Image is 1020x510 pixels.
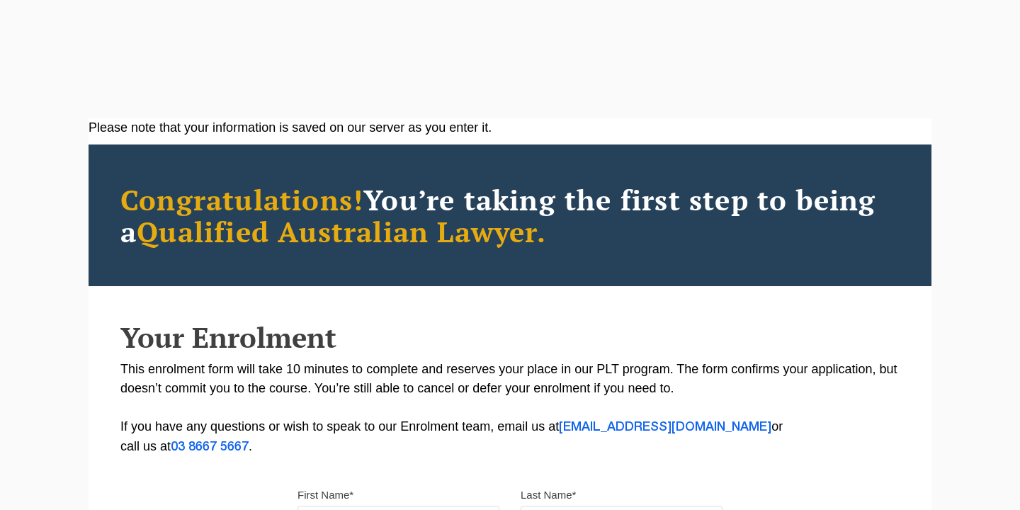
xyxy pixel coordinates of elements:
a: 03 8667 5667 [171,441,249,453]
label: First Name* [297,488,353,502]
h2: Your Enrolment [120,322,900,353]
p: This enrolment form will take 10 minutes to complete and reserves your place in our PLT program. ... [120,360,900,457]
span: Congratulations! [120,181,363,218]
label: Last Name* [521,488,576,502]
span: Qualified Australian Lawyer. [137,212,546,250]
div: Please note that your information is saved on our server as you enter it. [89,118,931,137]
h2: You’re taking the first step to being a [120,183,900,247]
a: [EMAIL_ADDRESS][DOMAIN_NAME] [559,421,771,433]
